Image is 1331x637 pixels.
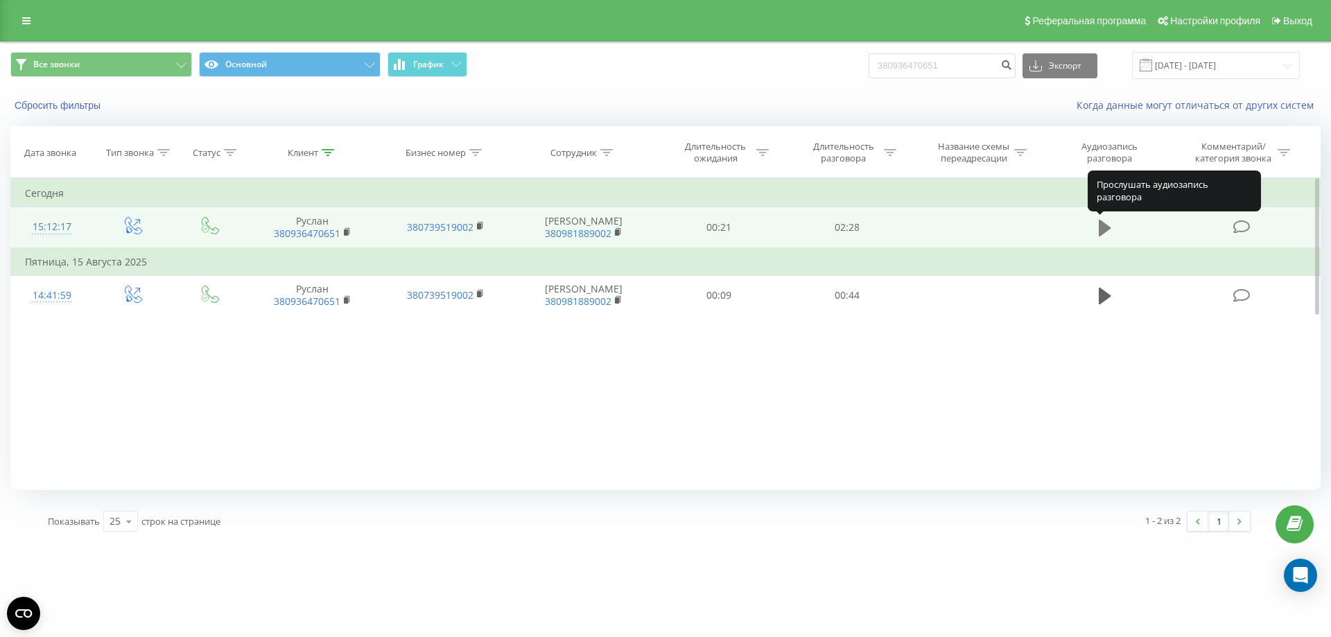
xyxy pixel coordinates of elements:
div: 14:41:59 [25,282,79,309]
span: Выход [1283,15,1312,26]
div: Сотрудник [550,147,597,159]
td: Сегодня [11,180,1321,207]
div: 25 [110,514,121,528]
div: Комментарий/категория звонка [1193,141,1274,164]
td: Пятница, 15 Августа 2025 [11,248,1321,276]
span: Реферальная программа [1032,15,1146,26]
div: Аудиозапись разговора [1065,141,1155,164]
a: 380739519002 [407,220,473,234]
div: Тип звонка [106,147,154,159]
a: 380936470651 [274,295,340,308]
td: 00:44 [783,275,910,315]
span: Все звонки [33,59,80,70]
div: Статус [193,147,220,159]
a: Когда данные могут отличаться от других систем [1077,98,1321,112]
span: строк на странице [141,515,220,527]
button: Open CMP widget [7,597,40,630]
span: График [413,60,444,69]
a: 380936470651 [274,227,340,240]
div: Название схемы переадресации [937,141,1011,164]
div: 1 - 2 из 2 [1145,514,1181,527]
div: Длительность ожидания [679,141,753,164]
td: 00:09 [655,275,783,315]
td: [PERSON_NAME] [512,275,655,315]
div: Дата звонка [24,147,76,159]
td: 00:21 [655,207,783,248]
div: Open Intercom Messenger [1284,559,1317,592]
div: 15:12:17 [25,213,79,241]
a: 1 [1208,512,1229,531]
div: Клиент [288,147,318,159]
a: 380981889002 [545,227,611,240]
div: Бизнес номер [406,147,466,159]
button: Экспорт [1023,53,1097,78]
span: Настройки профиля [1170,15,1260,26]
a: 380739519002 [407,288,473,302]
td: [PERSON_NAME] [512,207,655,248]
button: График [388,52,467,77]
button: Основной [199,52,381,77]
td: Руслан [246,275,379,315]
button: Все звонки [10,52,192,77]
span: Показывать [48,515,100,527]
td: 02:28 [783,207,910,248]
div: Длительность разговора [806,141,880,164]
div: Прослушать аудиозапись разговора [1088,171,1261,211]
button: Сбросить фильтры [10,99,107,112]
input: Поиск по номеру [869,53,1016,78]
td: Руслан [246,207,379,248]
a: 380981889002 [545,295,611,308]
